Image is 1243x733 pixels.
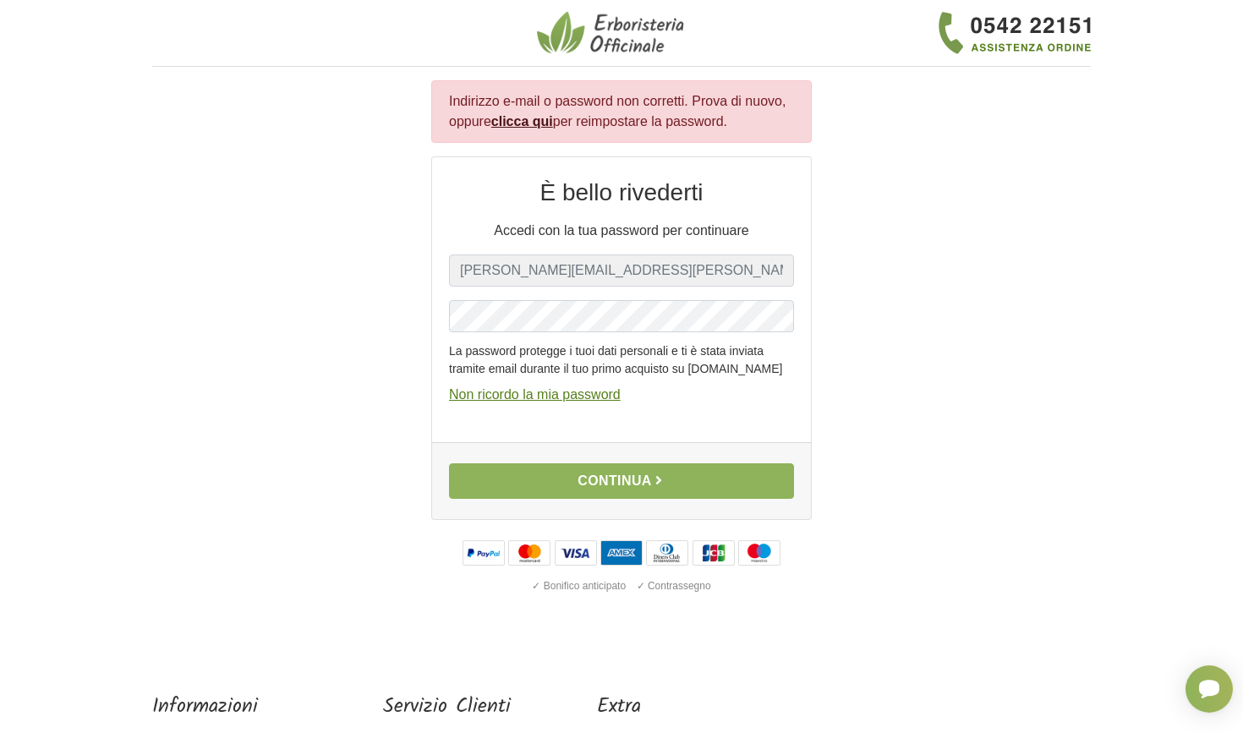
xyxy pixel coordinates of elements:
[449,221,794,241] p: Accedi con la tua password per continuare
[449,178,794,207] h2: È bello rivederti
[383,695,511,719] h5: Servizio Clienti
[1186,665,1233,713] iframe: Smartsupp widget button
[449,336,794,378] small: La password protegge i tuoi dati personali e ti è stata inviata tramite email durante il tuo prim...
[152,695,296,719] h5: Informazioni
[528,575,629,597] div: ✓ Bonifico anticipato
[537,10,689,56] img: Erboristeria Officinale
[597,695,709,719] h5: Extra
[449,254,794,287] input: Il tuo indirizzo e-mail
[449,463,794,499] button: Continua
[431,80,812,143] div: Indirizzo e-mail o password non corretti. Prova di nuovo, oppure per reimpostare la password.
[491,114,553,129] a: clicca qui
[449,387,621,402] a: Non ricordo la mia password
[633,575,715,597] div: ✓ Contrassegno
